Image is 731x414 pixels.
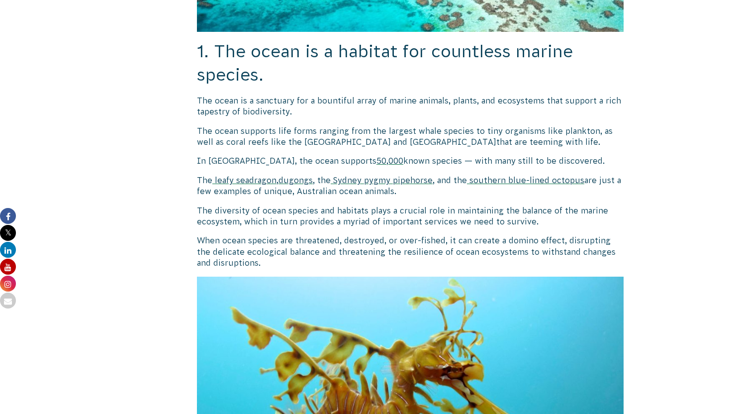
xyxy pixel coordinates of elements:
span: The [197,176,212,185]
a: 50,000 [376,156,403,165]
span: When ocean species are threatened, destroyed, or over-fished, it can create a domino effect, disr... [197,236,616,267]
span: , and the [433,176,467,185]
span: , the [313,176,331,185]
span: The ocean is a sanctuary for a bountiful array of marine animals, plants, and ecosystems that sup... [197,96,621,116]
span: leafy seadragon [215,176,276,185]
span: 1. The ocean is a habitat for countless marine species. [197,42,573,85]
span: that are teeming with life. [496,137,600,146]
span: The ocean supports life forms ranging from the largest whale species to tiny organisms like plank... [197,126,613,146]
span: southern blue-lined octopus [469,176,584,185]
a: leafy seadragon [212,176,276,185]
span: The diversity of ocean species and habitats plays a crucial role in maintaining the balance of th... [197,206,608,226]
span: known species — with many still to be discovered. [403,156,605,165]
span: Sydney pygmy pipehorse [333,176,433,185]
span: [GEOGRAPHIC_DATA] [410,137,496,146]
span: , [276,176,278,185]
a: southern blue-lined octopus [467,176,584,185]
a: Sydney pygmy pipehorse [331,176,433,185]
a: dugongs [278,176,313,185]
span: In [GEOGRAPHIC_DATA], the ocean supports [197,156,376,165]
